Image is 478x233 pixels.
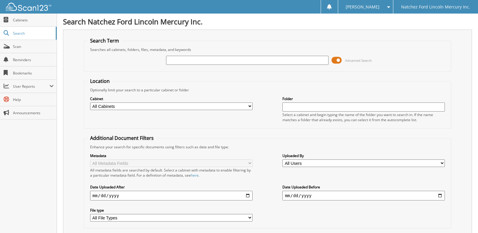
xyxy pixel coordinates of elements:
span: Announcements [13,110,54,115]
span: Help [13,97,54,102]
label: File type [90,208,253,213]
span: Search [13,31,53,36]
input: start [90,191,253,200]
span: Natchez Ford Lincoln Mercury Inc. [401,5,470,9]
legend: Additional Document Filters [87,135,157,141]
label: Date Uploaded Before [282,184,445,190]
span: Cabinets [13,17,54,23]
label: Uploaded By [282,153,445,158]
div: Optionally limit your search to a particular cabinet or folder [87,87,448,93]
span: User Reports [13,84,49,89]
span: Advanced Search [345,58,372,63]
div: Select a cabinet and begin typing the name of the folder you want to search in. If the name match... [282,112,445,122]
label: Folder [282,96,445,101]
div: Enhance your search for specific documents using filters such as date and file type. [87,144,448,150]
span: Reminders [13,57,54,62]
label: Metadata [90,153,253,158]
h1: Search Natchez Ford Lincoln Mercury Inc. [63,17,472,27]
label: Date Uploaded After [90,184,253,190]
div: All metadata fields are searched by default. Select a cabinet with metadata to enable filtering b... [90,168,253,178]
span: [PERSON_NAME] [346,5,379,9]
span: Scan [13,44,54,49]
div: Searches all cabinets, folders, files, metadata, and keywords [87,47,448,52]
label: Cabinet [90,96,253,101]
legend: Location [87,78,113,84]
img: scan123-logo-white.svg [6,3,51,11]
input: end [282,191,445,200]
legend: Search Term [87,37,122,44]
a: here [191,173,199,178]
span: Bookmarks [13,71,54,76]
